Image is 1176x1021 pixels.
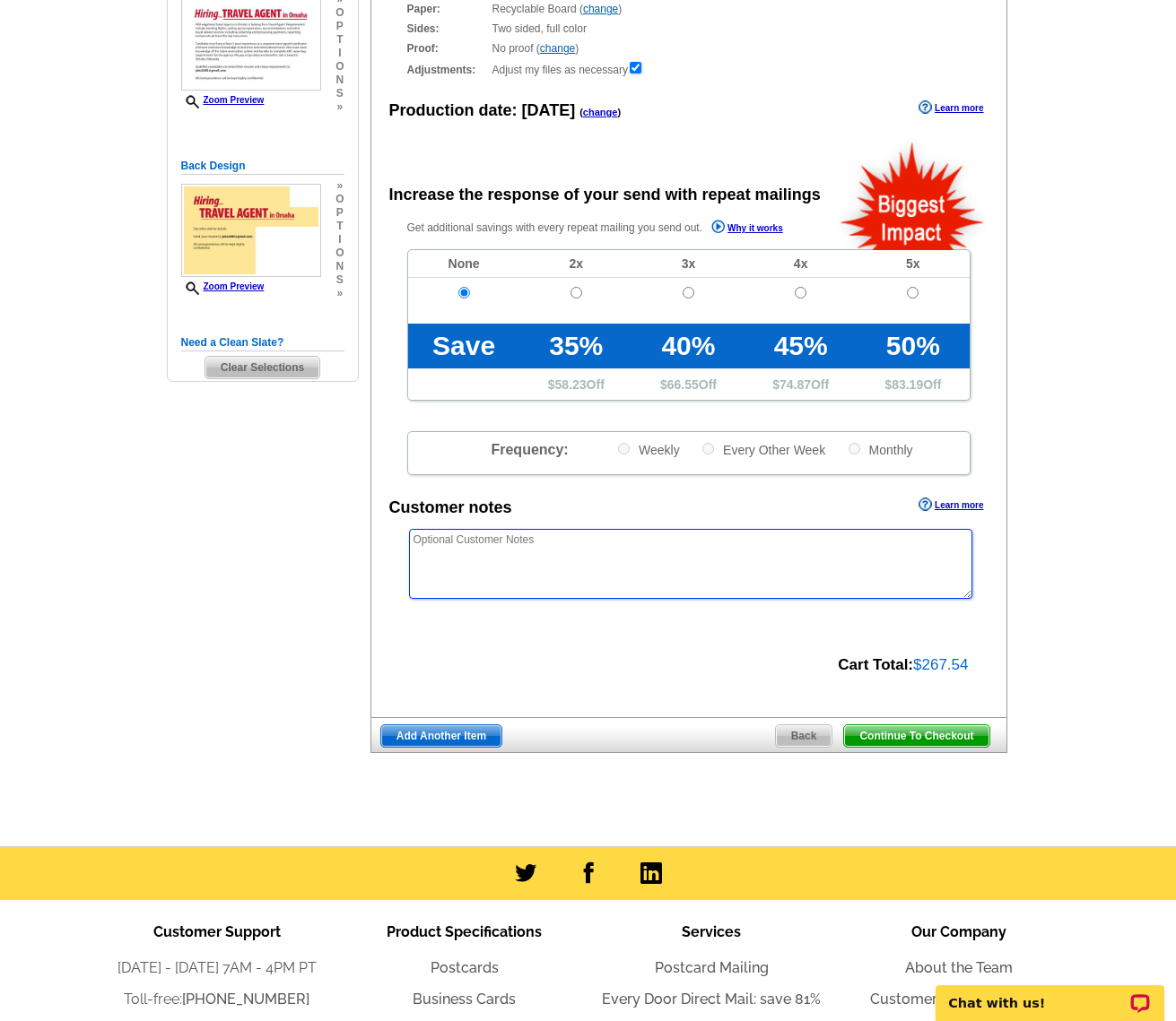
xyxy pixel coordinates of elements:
span: Product Specifications [387,923,542,940]
a: Why it works [711,220,783,238]
a: About the Team [905,959,1013,976]
a: Learn more [919,498,983,512]
a: Customer Success Stories [870,991,1049,1008]
td: $ Off [632,368,745,400]
strong: Sides: [407,21,487,37]
span: $267.54 [913,656,968,673]
strong: Paper: [407,1,487,17]
td: $ Off [745,368,857,400]
span: t [335,33,344,47]
input: Every Other Week [702,443,714,454]
iframe: LiveChat chat widget [924,965,1176,1021]
li: [DATE] - [DATE] 7AM - 4PM PT [93,957,341,979]
strong: Proof: [407,40,487,56]
span: p [335,20,344,33]
span: » [335,287,344,300]
a: Zoom Preview [181,95,265,105]
span: Our Company [911,923,1006,940]
div: Recyclable Board ( ) [407,1,971,17]
span: i [335,233,344,247]
td: 3x [632,250,745,278]
td: 45% [745,324,857,368]
td: 5x [857,250,969,278]
span: s [335,273,344,287]
span: p [335,206,344,220]
div: No proof ( ) [407,40,971,56]
a: change [583,3,618,15]
span: » [335,179,344,193]
h5: Back Design [181,158,344,175]
a: Add Another Item [380,724,502,748]
td: 35% [520,324,632,368]
span: s [335,87,344,100]
td: 4x [745,250,857,278]
span: 74.87 [780,377,811,392]
span: o [335,60,344,74]
div: Customer notes [389,496,512,520]
label: Weekly [616,441,680,458]
input: Weekly [618,443,630,454]
span: 66.55 [667,377,699,392]
span: Back [776,725,832,747]
a: change [583,107,618,117]
span: Continue To Checkout [844,725,989,747]
a: Zoom Preview [181,281,265,291]
img: biggestImpact.png [839,140,987,250]
div: Two sided, full color [407,21,971,37]
a: Business Cards [413,991,516,1008]
strong: Adjustments: [407,62,487,78]
a: Every Door Direct Mail: save 81% [602,991,821,1008]
span: Frequency: [491,442,568,457]
a: [PHONE_NUMBER] [182,991,309,1008]
div: Production date: [389,99,622,123]
td: $ Off [520,368,632,400]
span: o [335,247,344,260]
td: 50% [857,324,969,368]
div: Increase the response of your send with repeat mailings [389,183,821,207]
label: Every Other Week [701,441,825,458]
span: n [335,74,344,87]
span: ( ) [579,107,621,117]
span: 83.19 [892,377,923,392]
a: Postcards [431,959,499,976]
div: Adjust my files as necessary [407,60,971,78]
span: Services [682,923,741,940]
li: Toll-free: [93,989,341,1010]
p: Get additional savings with every repeat mailing you send out. [407,218,822,238]
input: Monthly [849,443,860,454]
a: Postcard Mailing [655,959,769,976]
span: » [335,100,344,114]
span: i [335,47,344,60]
a: change [540,42,575,55]
a: Learn more [919,100,983,115]
span: Clear Selections [205,357,319,378]
span: Add Another Item [381,725,501,747]
td: 2x [520,250,632,278]
td: 40% [632,324,745,368]
span: t [335,220,344,233]
span: o [335,6,344,20]
span: n [335,260,344,273]
td: Save [408,324,520,368]
a: Back [775,724,833,748]
span: 58.23 [555,377,587,392]
span: [DATE] [522,101,576,119]
strong: Cart Total: [838,656,913,673]
span: Customer Support [153,923,281,940]
span: o [335,193,344,206]
img: small-thumb.jpg [181,184,321,277]
td: None [408,250,520,278]
label: Monthly [847,441,913,458]
h5: Need a Clean Slate? [181,334,344,351]
td: $ Off [857,368,969,400]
